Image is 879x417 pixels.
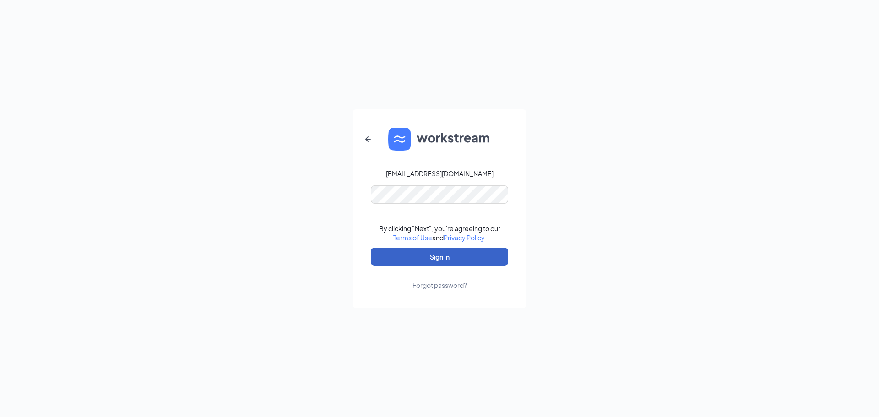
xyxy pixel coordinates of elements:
[393,233,432,242] a: Terms of Use
[371,248,508,266] button: Sign In
[386,169,494,178] div: [EMAIL_ADDRESS][DOMAIN_NAME]
[412,266,467,290] a: Forgot password?
[412,281,467,290] div: Forgot password?
[357,128,379,150] button: ArrowLeftNew
[444,233,484,242] a: Privacy Policy
[388,128,491,151] img: WS logo and Workstream text
[379,224,500,242] div: By clicking "Next", you're agreeing to our and .
[363,134,374,145] svg: ArrowLeftNew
